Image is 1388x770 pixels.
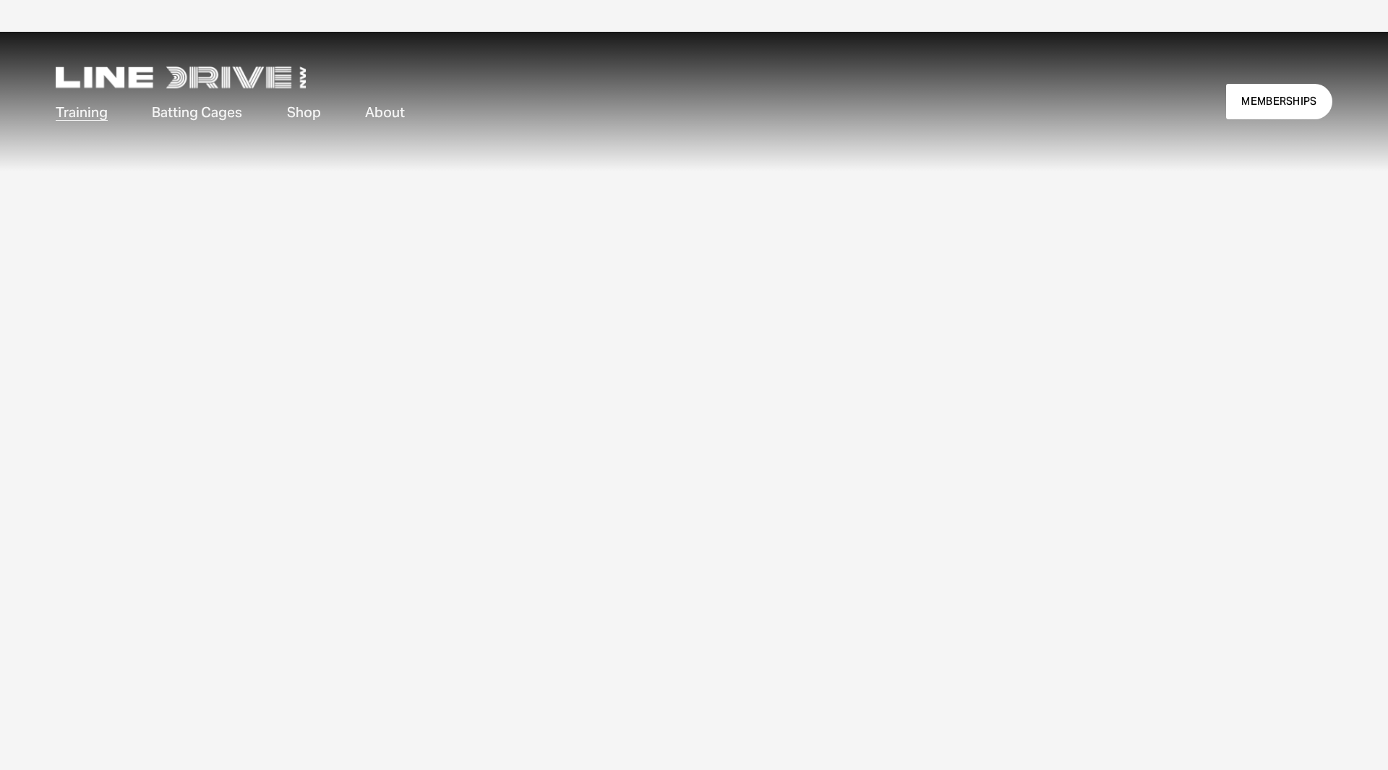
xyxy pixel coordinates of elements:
[365,103,405,122] span: About
[152,103,242,122] span: Batting Cages
[56,67,306,88] img: LineDrive NorthWest
[56,101,108,124] a: folder dropdown
[152,101,242,124] a: folder dropdown
[56,103,108,122] span: Training
[365,101,405,124] a: folder dropdown
[1226,84,1332,119] a: MEMBERSHIPS
[287,101,321,124] a: Shop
